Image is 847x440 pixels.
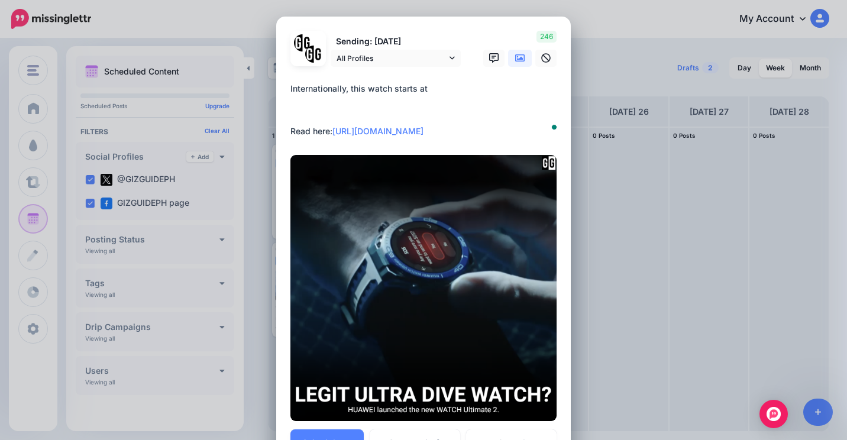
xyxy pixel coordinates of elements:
[290,82,562,138] textarea: To enrich screen reader interactions, please activate Accessibility in Grammarly extension settings
[290,82,562,138] div: Internationally, this watch starts at Read here:
[290,155,557,421] img: BKGDM2O52PRHVGYFXINOXCS9BZGTCFOS.png
[759,400,788,428] div: Open Intercom Messenger
[294,34,311,51] img: 353459792_649996473822713_4483302954317148903_n-bsa138318.png
[331,50,461,67] a: All Profiles
[536,31,557,43] span: 246
[337,52,447,64] span: All Profiles
[331,35,461,48] p: Sending: [DATE]
[305,46,322,63] img: JT5sWCfR-79925.png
